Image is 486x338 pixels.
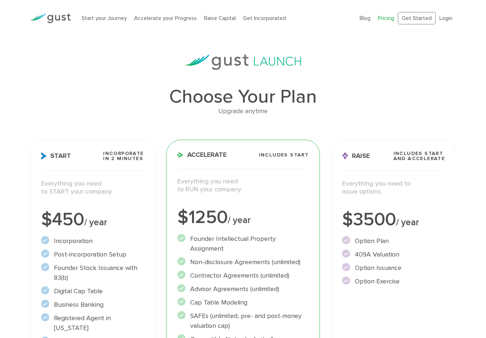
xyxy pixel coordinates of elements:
img: Gust Logo [30,13,71,23]
p: Everything you need to START your company. [41,180,144,196]
div: Upgrade anytime [30,106,456,117]
li: Business Banking [41,300,144,310]
li: Incorporation [41,236,144,246]
li: Cap Table Modeling [177,298,309,307]
img: gust-launch-logos.svg [185,55,301,70]
img: Accelerate Icon [177,152,184,158]
li: Founder Intellectual Property Assignment [177,234,309,254]
span: / year [396,217,419,228]
a: Accelerate your Progress [134,15,197,21]
span: Incorporate in 2 Minutes [103,151,144,161]
a: Start your Journey [82,15,127,21]
span: / year [228,215,251,226]
span: Accelerate [177,152,227,158]
li: SAFEs (unlimited, pre- and post-money valuation cap) [177,311,309,331]
a: Get Incorporated [243,15,286,21]
li: Option Exercise [342,277,445,286]
span: / year [84,217,107,228]
li: Digital Cap Table [41,286,144,296]
div: $3500 [342,211,445,229]
li: Option Issuance [342,263,445,273]
li: Founder Stock Issuance with 83(b) [41,263,144,283]
a: Raise Capital [204,15,236,21]
span: Raise [342,152,370,160]
img: Start Icon X2 [41,152,47,160]
li: Registered Agent in [US_STATE] [41,313,144,333]
span: Start [41,152,71,160]
a: Pricing [378,15,394,21]
div: $450 [41,211,144,229]
p: Everything you need to issue options. [342,180,445,196]
li: Post-incorporation Setup [41,250,144,259]
a: Blog [360,15,371,21]
a: Get Started [398,12,436,25]
div: $1250 [177,208,309,227]
li: Option Plan [342,236,445,246]
li: Contractor Agreements (unlimited) [177,271,309,281]
span: Includes START [259,152,309,158]
span: Includes START and ACCELERATE [393,151,445,161]
h1: Choose Your Plan [30,87,456,106]
p: Everything you need to RUN your company. [177,178,309,194]
li: 409A Valuation [342,250,445,259]
li: Advisor Agreements (unlimited) [177,284,309,294]
a: Login [439,15,452,21]
li: Non-disclosure Agreements (unlimited) [177,257,309,267]
img: Raise Icon [342,152,348,160]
